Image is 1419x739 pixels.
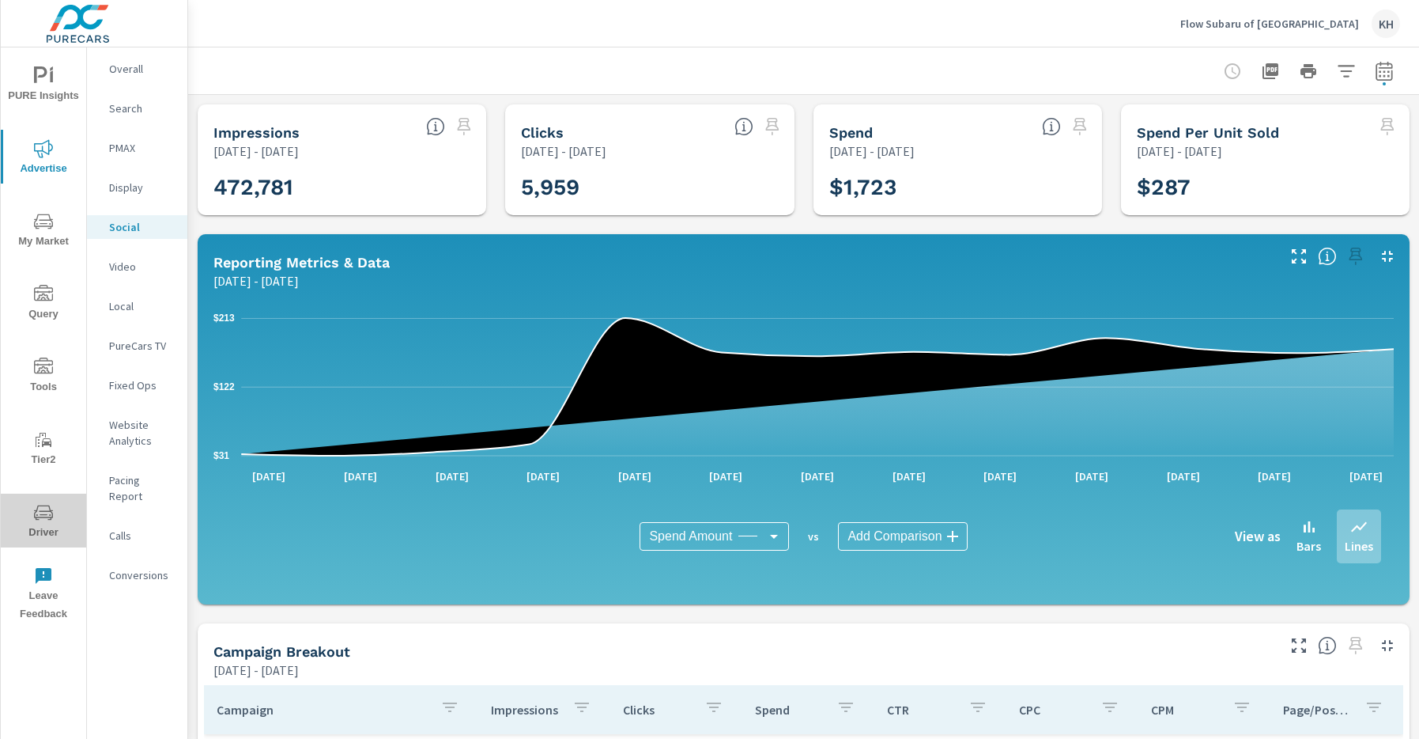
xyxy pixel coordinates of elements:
[87,373,187,397] div: Fixed Ops
[213,254,390,271] h5: Reporting Metrics & Data
[6,567,81,623] span: Leave Feedback
[109,472,175,504] p: Pacing Report
[6,358,81,396] span: Tools
[109,567,175,583] p: Conversions
[972,468,1028,484] p: [DATE]
[109,338,175,354] p: PureCars TV
[1247,468,1302,484] p: [DATE]
[1330,55,1362,87] button: Apply Filters
[333,468,388,484] p: [DATE]
[755,702,824,718] p: Spend
[1,47,86,630] div: nav menu
[213,271,299,290] p: [DATE] - [DATE]
[790,468,845,484] p: [DATE]
[1067,114,1093,139] span: Select a preset date range to save this widget
[1137,142,1222,161] p: [DATE] - [DATE]
[829,124,873,141] h5: Spend
[1343,633,1368,658] span: Select a preset date range to save this widget
[521,174,778,201] h3: 5,959
[1375,244,1400,269] button: Minimize Widget
[1283,702,1352,718] p: Page/Post Action
[213,661,299,680] p: [DATE] - [DATE]
[425,468,480,484] p: [DATE]
[109,180,175,195] p: Display
[1151,702,1220,718] p: CPM
[109,298,175,314] p: Local
[6,503,81,542] span: Driver
[87,563,187,587] div: Conversions
[6,430,81,469] span: Tier2
[213,643,350,660] h5: Campaign Breakout
[87,176,187,199] div: Display
[87,97,187,120] div: Search
[87,215,187,239] div: Social
[847,529,942,544] span: Add Comparison
[734,117,753,136] span: The number of times an ad was clicked by a consumer.
[887,702,956,718] p: CTR
[1255,55,1286,87] button: "Export Report to PDF"
[1180,17,1359,31] p: Flow Subaru of [GEOGRAPHIC_DATA]
[109,377,175,393] p: Fixed Ops
[623,702,692,718] p: Clicks
[87,413,187,453] div: Website Analytics
[521,124,564,141] h5: Clicks
[6,139,81,178] span: Advertise
[1375,114,1400,139] span: Select a preset date range to save this widget
[640,522,789,551] div: Spend Amount
[87,136,187,160] div: PMAX
[1286,244,1311,269] button: Make Fullscreen
[829,142,915,161] p: [DATE] - [DATE]
[1235,529,1281,544] h6: View as
[1318,636,1337,655] span: This is a summary of Social performance results by campaign. Each column can be sorted.
[87,468,187,508] div: Pacing Report
[1338,468,1394,484] p: [DATE]
[607,468,662,484] p: [DATE]
[109,219,175,235] p: Social
[109,528,175,544] p: Calls
[1019,702,1088,718] p: CPC
[87,294,187,318] div: Local
[1042,117,1061,136] span: The amount of money spent on advertising during the period.
[1343,244,1368,269] span: Select a preset date range to save this widget
[6,66,81,105] span: PURE Insights
[87,524,187,548] div: Calls
[1318,247,1337,266] span: Understand Social data over time and see how metrics compare to each other.
[6,285,81,324] span: Query
[1368,55,1400,87] button: Select Date Range
[213,450,229,461] text: $31
[789,529,838,544] p: vs
[1156,468,1211,484] p: [DATE]
[829,174,1086,201] h3: $1,723
[213,174,470,201] h3: 472,781
[109,100,175,116] p: Search
[87,57,187,81] div: Overall
[521,142,606,161] p: [DATE] - [DATE]
[87,255,187,279] div: Video
[649,529,732,544] span: Spend Amount
[109,259,175,275] p: Video
[426,117,445,136] span: The number of times an ad was shown on your behalf.
[1296,536,1321,555] p: Bars
[6,212,81,251] span: My Market
[838,522,967,551] div: Add Comparison
[213,313,235,324] text: $213
[1137,124,1279,141] h5: Spend Per Unit Sold
[217,702,428,718] p: Campaign
[515,468,571,484] p: [DATE]
[1372,9,1400,38] div: KH
[1345,536,1373,555] p: Lines
[1137,174,1394,201] h3: $287
[881,468,937,484] p: [DATE]
[109,417,175,449] p: Website Analytics
[1064,468,1119,484] p: [DATE]
[241,468,296,484] p: [DATE]
[698,468,753,484] p: [DATE]
[1293,55,1324,87] button: Print Report
[213,124,300,141] h5: Impressions
[491,702,560,718] p: Impressions
[87,334,187,358] div: PureCars TV
[1375,633,1400,658] button: Minimize Widget
[760,114,785,139] span: Select a preset date range to save this widget
[213,142,299,161] p: [DATE] - [DATE]
[1286,633,1311,658] button: Make Fullscreen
